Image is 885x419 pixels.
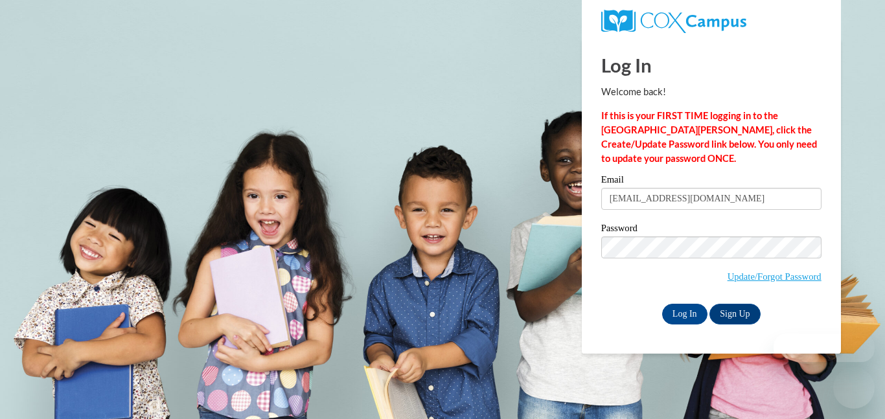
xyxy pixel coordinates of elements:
[601,10,746,33] img: COX Campus
[601,223,822,236] label: Password
[601,10,822,33] a: COX Campus
[601,52,822,78] h1: Log In
[662,304,707,324] input: Log In
[774,334,875,362] iframe: Message from company
[709,304,760,324] a: Sign Up
[601,175,822,188] label: Email
[601,85,822,99] p: Welcome back!
[833,367,875,409] iframe: Button to launch messaging window
[728,271,822,282] a: Update/Forgot Password
[601,110,817,164] strong: If this is your FIRST TIME logging in to the [GEOGRAPHIC_DATA][PERSON_NAME], click the Create/Upd...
